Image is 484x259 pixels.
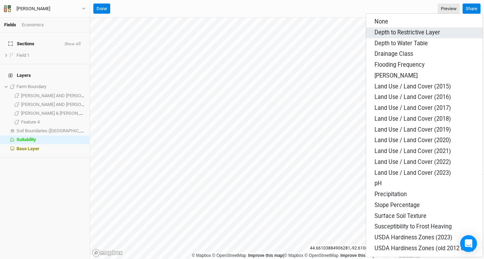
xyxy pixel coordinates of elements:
[374,137,451,144] span: Land Use / Land Cover (2020)
[21,93,115,98] span: [PERSON_NAME] AND [PERSON_NAME] TRUST
[374,51,413,57] span: Drainage Class
[16,146,85,152] div: Base Layer
[340,253,375,258] a: Improve this map
[92,249,123,257] a: Mapbox logo
[16,84,85,89] div: Farm Boundary
[21,119,85,125] div: Feature 4
[374,213,426,219] span: Surface Soil Texture
[284,253,303,258] a: Mapbox
[22,22,44,28] div: Economics
[374,159,451,165] span: Land Use / Land Cover (2022)
[308,245,394,252] div: 44.66103884906281 , -92.61062911673153
[16,146,39,151] span: Base Layer
[374,115,451,122] span: Land Use / Land Cover (2018)
[248,253,283,258] a: Improve this map
[4,5,86,13] button: [PERSON_NAME]
[305,253,339,258] a: OpenStreetMap
[374,40,428,47] span: Depth to Water Table
[374,148,451,154] span: Land Use / Land Cover (2021)
[21,93,85,99] div: CHAD AND SARAH STONE TRUST
[374,61,425,68] span: Flooding Frequency
[374,18,388,25] span: None
[16,5,50,12] div: [PERSON_NAME]
[16,137,85,142] div: Suitability
[463,4,480,14] button: Share
[16,137,36,142] span: Suitability
[374,223,452,230] span: Susceptibility to Frost Heaving
[460,235,477,252] div: Open Intercom Messenger
[374,245,474,252] span: USDA Hardiness Zones (old 2012 data)
[374,83,451,90] span: Land Use / Land Cover (2015)
[21,102,115,107] span: [PERSON_NAME] AND [PERSON_NAME] TRUST
[4,68,85,82] h4: Layers
[21,111,85,116] div: CHAD & SARAH STONE TRUST AGREEMENT
[21,111,135,116] span: [PERSON_NAME] & [PERSON_NAME] TRUST AGREEMENT
[192,253,211,258] a: Mapbox
[374,126,451,133] span: Land Use / Land Cover (2019)
[16,128,94,133] span: Soil Boundaries ([GEOGRAPHIC_DATA])
[374,94,451,100] span: Land Use / Land Cover (2016)
[93,4,110,14] button: Done
[374,180,382,187] span: pH
[192,252,392,259] div: |
[16,5,50,12] div: Bronson Stone
[438,4,460,14] a: Preview
[374,72,418,79] span: [PERSON_NAME]
[90,18,394,259] canvas: Map
[21,119,40,125] span: Feature 4
[374,202,420,208] span: Slope Percentage
[212,253,246,258] a: OpenStreetMap
[374,191,407,198] span: Precipitation
[21,102,85,107] div: CHAD AND SARAH STONE TRUST
[8,41,34,47] span: Sections
[4,22,16,27] a: Fields
[16,84,46,89] span: Farm Boundary
[374,170,451,176] span: Land Use / Land Cover (2023)
[374,234,452,241] span: USDA Hardiness Zones (2023)
[64,42,81,47] button: Show All
[16,53,29,58] span: Field 1
[374,29,440,36] span: Depth to Restrictive Layer
[16,53,85,58] div: Field 1
[374,105,451,111] span: Land Use / Land Cover (2017)
[16,128,85,134] div: Soil Boundaries (US)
